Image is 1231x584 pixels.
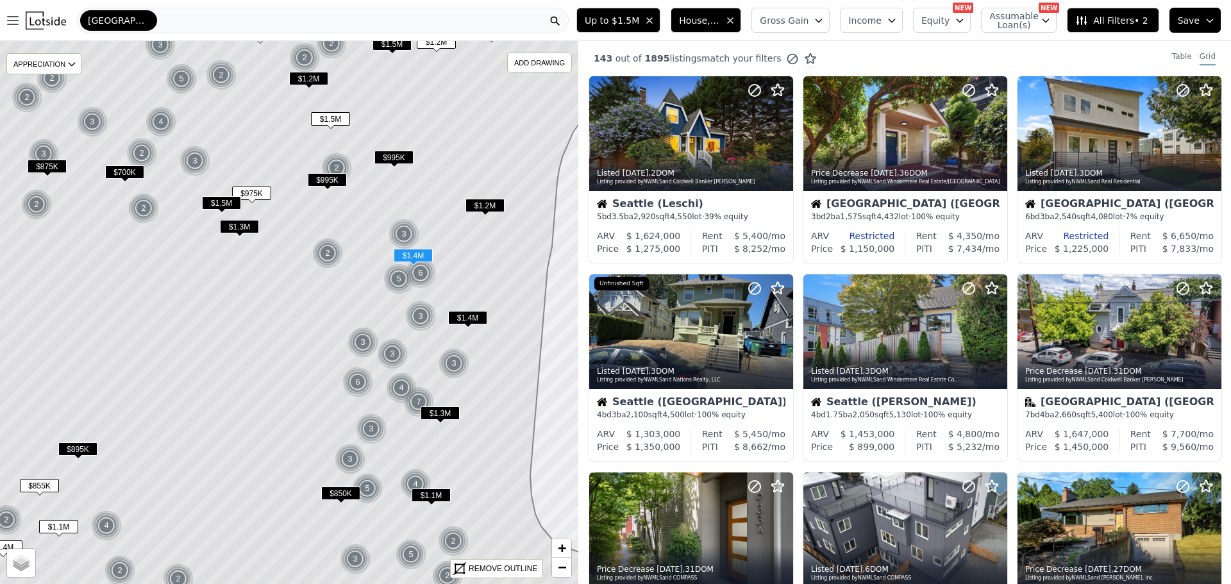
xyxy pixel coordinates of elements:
div: Price [1025,440,1047,453]
div: 3 [348,327,378,358]
div: 4 [400,469,431,499]
time: 2025-08-11 18:26 [837,367,863,376]
img: Lotside [26,12,66,29]
span: $1.5M [311,112,350,126]
div: REMOVE OUTLINE [469,563,537,574]
a: Listed [DATE],2DOMListing provided byNWMLSand Coldwell Banker [PERSON_NAME]HouseSeattle (Leschi)5... [589,76,792,263]
div: Price [597,242,619,255]
img: g1.png [335,444,366,474]
div: Seattle (Leschi) [597,199,785,212]
div: $1.4M [448,311,487,330]
div: Rent [702,229,723,242]
div: Seattle ([GEOGRAPHIC_DATA]) [597,397,785,410]
div: Rent [1130,428,1151,440]
div: Listing provided by NWMLS and Windermere Real Estate/[GEOGRAPHIC_DATA] [811,178,1001,186]
div: Rent [916,428,937,440]
img: g1.png [21,189,53,220]
img: g1.png [340,544,371,574]
time: 2025-08-11 21:42 [623,367,649,376]
img: g1.png [91,510,122,541]
div: 2 [12,82,42,113]
div: 2 [321,153,352,183]
div: 3 [28,138,59,169]
span: $855K [20,479,59,492]
span: 1,575 [841,212,862,221]
div: [GEOGRAPHIC_DATA] ([GEOGRAPHIC_DATA]) [811,199,1000,212]
div: 3 [335,444,365,474]
span: $ 5,400 [734,231,768,241]
a: Zoom in [552,538,571,558]
span: 5,130 [889,410,911,419]
div: $995K [374,151,414,169]
div: 3 [340,544,371,574]
img: g1.png [405,301,437,331]
img: g1.png [403,387,435,417]
span: 5,400 [1091,410,1112,419]
span: Save [1178,14,1200,27]
div: /mo [718,242,785,255]
div: 4 bd 1.75 ba sqft lot · 100% equity [811,410,1000,420]
img: g1.png [126,138,158,169]
div: PITI [916,242,932,255]
div: ARV [1025,428,1043,440]
span: 4,080 [1091,212,1112,221]
div: Rent [1130,229,1151,242]
div: NEW [1039,3,1059,13]
div: $1.2M [289,72,328,90]
div: /mo [718,440,785,453]
div: PITI [1130,440,1146,453]
img: g1.png [321,153,353,183]
span: $ 8,662 [734,442,768,452]
span: All Filters • 2 [1075,14,1148,27]
span: $1.2M [465,199,505,212]
div: 6 [342,367,373,397]
div: Listed , 2 DOM [597,168,787,178]
time: 2025-08-12 16:52 [871,169,897,178]
img: g1.png [312,238,344,269]
div: /mo [932,242,1000,255]
span: $ 7,700 [1162,429,1196,439]
div: $995K [308,173,347,192]
img: g1.png [145,29,176,60]
div: Unfinished Sqft [594,277,649,291]
div: 2 [21,189,52,220]
a: Price Decrease [DATE],31DOMListing provided byNWMLSand Coldwell Banker [PERSON_NAME]Multifamily[G... [1017,274,1221,462]
img: g1.png [386,372,417,403]
div: Listing provided by NWMLS and Real Residential [1025,178,1215,186]
div: $1.5M [202,196,241,215]
div: 2 [128,193,159,224]
span: Up to $1.5M [585,14,639,27]
span: $ 1,450,000 [1055,442,1109,452]
button: Assumable Loan(s) [981,8,1057,33]
div: Listed , 6 DOM [811,564,1001,574]
span: $ 1,150,000 [841,244,895,254]
div: PITI [916,440,932,453]
div: $1.5M [311,112,350,131]
div: 2 [206,60,237,90]
span: $ 1,225,000 [1055,244,1109,254]
span: 4,550 [670,212,692,221]
span: $ 4,350 [948,231,982,241]
div: $1.1M [412,488,451,507]
div: Price Decrease , 27 DOM [1025,564,1215,574]
span: $850K [321,487,360,500]
span: $ 8,252 [734,244,768,254]
img: g1.png [342,367,374,397]
img: g1.png [12,82,43,113]
img: g1.png [37,63,68,94]
button: Income [840,8,903,33]
span: 4,500 [662,410,684,419]
span: 143 [594,53,612,63]
span: $ 1,647,000 [1055,429,1109,439]
img: g1.png [439,348,470,379]
span: $ 7,833 [1162,244,1196,254]
img: House [597,199,607,209]
div: ADD DRAWING [508,53,571,72]
div: 5 [383,263,414,294]
span: $ 1,350,000 [626,442,681,452]
span: $975K [232,187,271,200]
a: Listed [DATE],3DOMListing provided byNWMLSand Real ResidentialHouse[GEOGRAPHIC_DATA] ([GEOGRAPHIC... [1017,76,1221,263]
img: g1.png [28,138,60,169]
button: All Filters• 2 [1067,8,1159,33]
span: $ 7,434 [948,244,982,254]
